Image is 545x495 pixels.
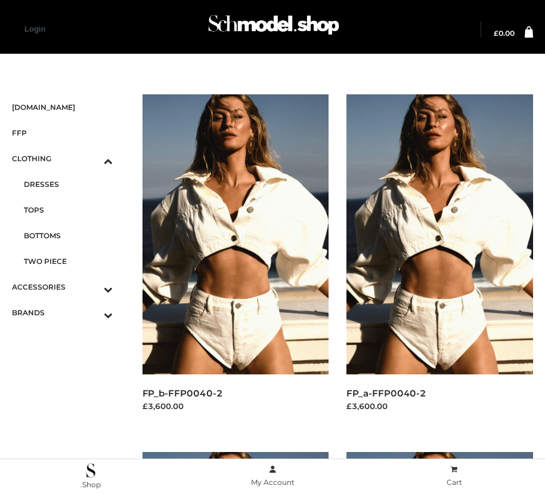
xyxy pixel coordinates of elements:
[251,478,295,487] span: My Account
[12,146,113,171] a: CLOTHINGToggle Submenu
[12,152,113,165] span: CLOTHING
[143,400,329,412] div: £3,600.00
[12,100,113,114] span: [DOMAIN_NAME]
[12,126,113,140] span: FFP
[71,274,113,300] button: Toggle Submenu
[24,24,45,33] a: Login
[86,463,95,478] img: .Shop
[494,30,515,37] a: £0.00
[24,248,113,274] a: TWO PIECE
[363,463,545,490] a: Cart
[24,171,113,197] a: DRESSES
[494,29,515,38] bdi: 0.00
[12,274,113,300] a: ACCESSORIESToggle Submenu
[494,29,498,38] span: £
[24,254,113,268] span: TWO PIECE
[346,400,533,412] div: £3,600.00
[143,388,223,399] a: FP_b-FFP0040-2
[12,94,113,120] a: [DOMAIN_NAME]
[12,280,113,294] span: ACCESSORIES
[80,480,101,489] span: .Shop
[24,197,113,223] a: TOPS
[12,300,113,325] a: BRANDSToggle Submenu
[12,120,113,146] a: FFP
[346,388,426,399] a: FP_a-FFP0040-2
[24,229,113,242] span: BOTTOMS
[24,203,113,217] span: TOPS
[203,10,342,49] a: Schmodel Admin 964
[71,146,113,171] button: Toggle Submenu
[24,177,113,191] span: DRESSES
[182,463,364,490] a: My Account
[12,306,113,319] span: BRANDS
[24,223,113,248] a: BOTTOMS
[205,7,342,49] img: Schmodel Admin 964
[71,300,113,325] button: Toggle Submenu
[447,478,462,487] span: Cart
